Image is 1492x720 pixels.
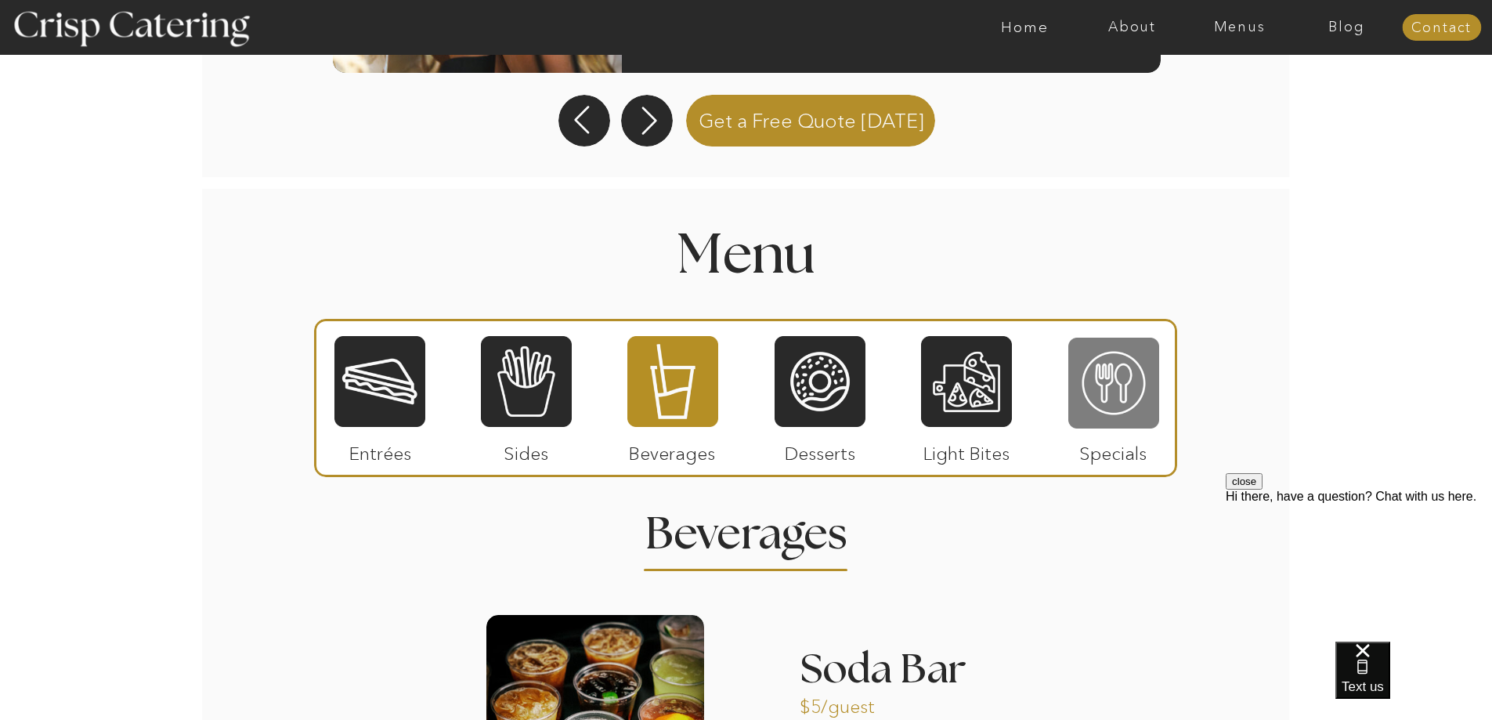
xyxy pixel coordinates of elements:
[328,427,432,472] p: Entrées
[1078,20,1186,35] a: About
[1186,20,1293,35] a: Menus
[620,427,724,472] p: Beverages
[474,427,578,472] p: Sides
[971,20,1078,35] a: Home
[915,427,1019,472] p: Light Bites
[1293,20,1400,35] a: Blog
[645,512,848,543] h2: Beverages
[1402,20,1481,36] a: Contact
[1061,427,1165,472] p: Specials
[1335,642,1492,720] iframe: podium webchat widget bubble
[800,649,1018,693] h3: Soda Bar
[1226,473,1492,661] iframe: podium webchat widget prompt
[529,229,964,275] h1: Menu
[680,92,944,147] a: Get a Free Quote [DATE]
[768,427,872,472] p: Desserts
